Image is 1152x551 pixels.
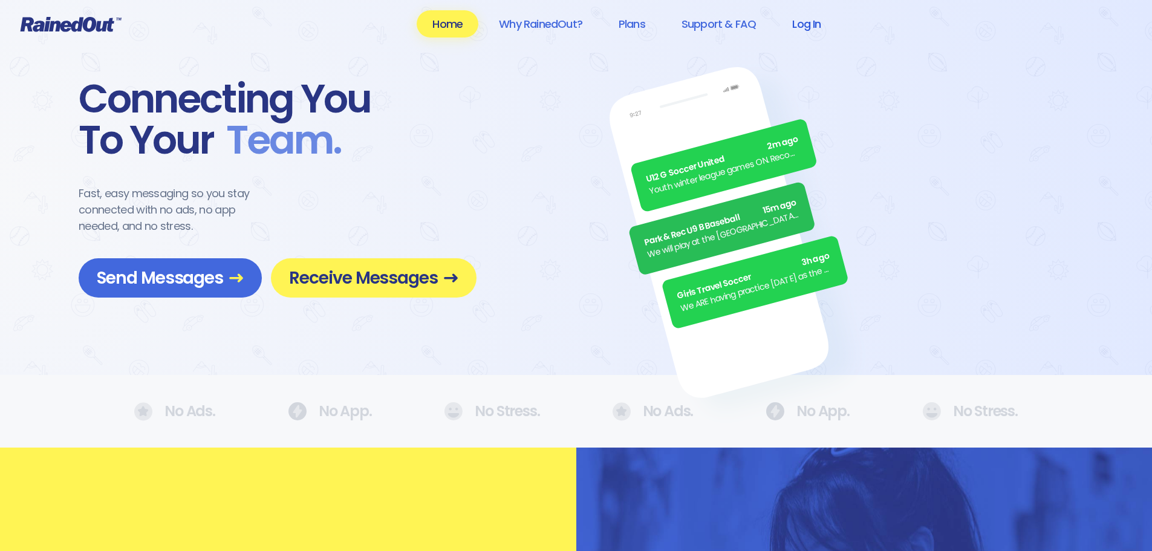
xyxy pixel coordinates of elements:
[79,79,477,161] div: Connecting You To Your
[666,10,772,37] a: Support & FAQ
[289,267,458,289] span: Receive Messages
[288,402,372,420] div: No App.
[761,196,798,217] span: 15m ago
[766,402,784,420] img: No Ads.
[483,10,598,37] a: Why RainedOut?
[679,262,835,315] div: We ARE having practice [DATE] as the sun is finally out.
[776,10,836,37] a: Log In
[613,402,631,421] img: No Ads.
[646,208,801,261] div: We will play at the [GEOGRAPHIC_DATA]. Wear white, be at the field by 5pm.
[97,267,244,289] span: Send Messages
[444,402,463,420] img: No Ads.
[603,10,661,37] a: Plans
[800,250,831,270] span: 3h ago
[271,258,477,298] a: Receive Messages
[645,133,800,186] div: U12 G Soccer United
[613,402,694,421] div: No Ads.
[766,402,850,420] div: No App.
[766,133,800,154] span: 2m ago
[79,185,272,234] div: Fast, easy messaging so you stay connected with no ads, no app needed, and no stress.
[922,402,1018,420] div: No Stress.
[134,402,152,421] img: No Ads.
[922,402,941,420] img: No Ads.
[417,10,478,37] a: Home
[134,402,215,421] div: No Ads.
[643,196,798,249] div: Park & Rec U9 B Baseball
[79,258,262,298] a: Send Messages
[214,120,341,161] span: Team .
[444,402,539,420] div: No Stress.
[288,402,307,420] img: No Ads.
[648,145,804,198] div: Youth winter league games ON. Recommend running shoes/sneakers for players as option for footwear.
[676,250,831,303] div: Girls Travel Soccer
